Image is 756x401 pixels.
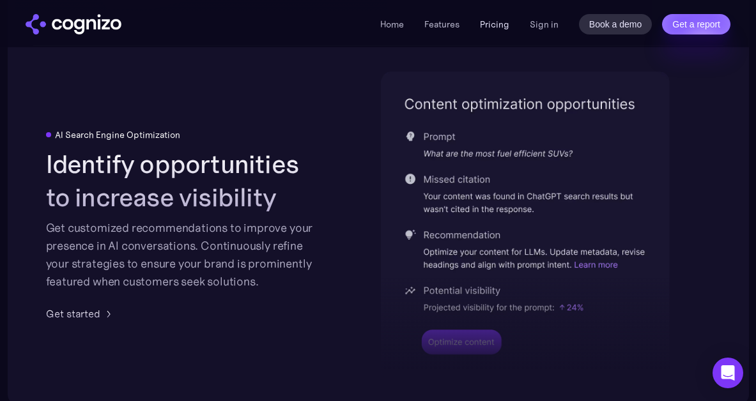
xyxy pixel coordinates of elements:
h2: Identify opportunities to increase visibility [46,148,320,214]
a: Pricing [480,19,509,30]
div: Open Intercom Messenger [713,358,743,388]
a: home [26,14,121,34]
a: Features [424,19,459,30]
a: Book a demo [579,14,652,34]
a: Home [380,19,404,30]
a: Get started [46,306,116,321]
div: Get started [46,306,100,321]
a: Sign in [530,17,559,32]
div: Get customized recommendations to improve your presence in AI conversations. Continuously refine ... [46,219,320,291]
img: cognizo logo [26,14,121,34]
div: AI Search Engine Optimization [55,130,180,140]
img: content optimization for LLMs [381,72,670,379]
a: Get a report [662,14,730,34]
